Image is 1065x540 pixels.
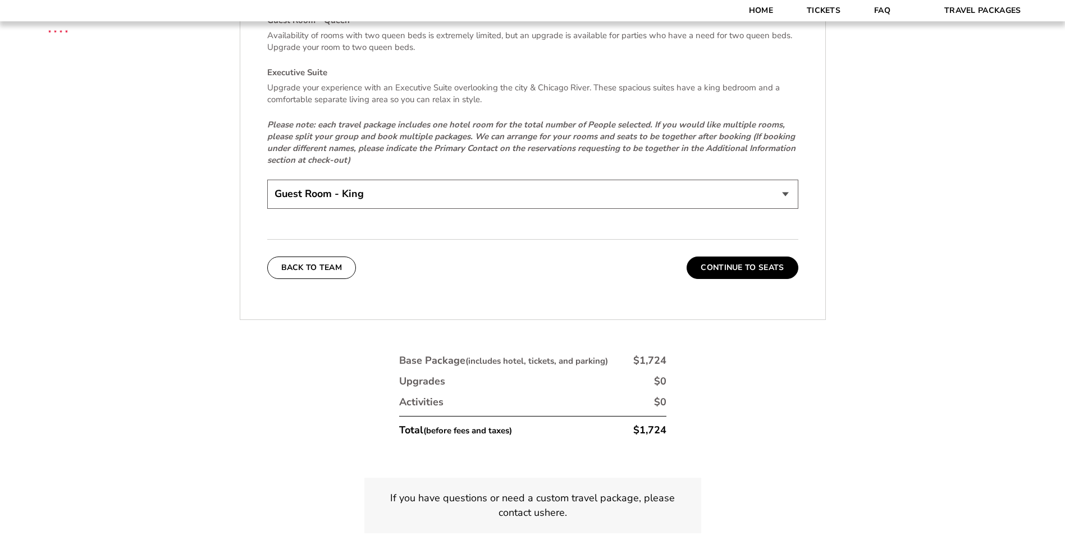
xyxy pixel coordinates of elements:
div: Base Package [399,354,608,368]
div: $1,724 [633,354,666,368]
em: Please note: each travel package includes one hotel room for the total number of People selected.... [267,119,796,166]
div: $0 [654,395,666,409]
p: If you have questions or need a custom travel package, please contact us . [378,491,688,519]
div: $1,724 [633,423,666,437]
div: Upgrades [399,374,445,388]
small: (includes hotel, tickets, and parking) [465,355,608,367]
button: Back To Team [267,257,356,279]
h4: Executive Suite [267,67,798,79]
small: (before fees and taxes) [423,425,512,436]
div: Activities [399,395,444,409]
img: CBS Sports Thanksgiving Classic [34,6,83,54]
p: Availability of rooms with two queen beds is extremely limited, but an upgrade is available for p... [267,30,798,53]
div: Total [399,423,512,437]
a: here [545,506,565,520]
p: Upgrade your experience with an Executive Suite overlooking the city & Chicago River. These spaci... [267,82,798,106]
div: $0 [654,374,666,388]
button: Continue To Seats [687,257,798,279]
